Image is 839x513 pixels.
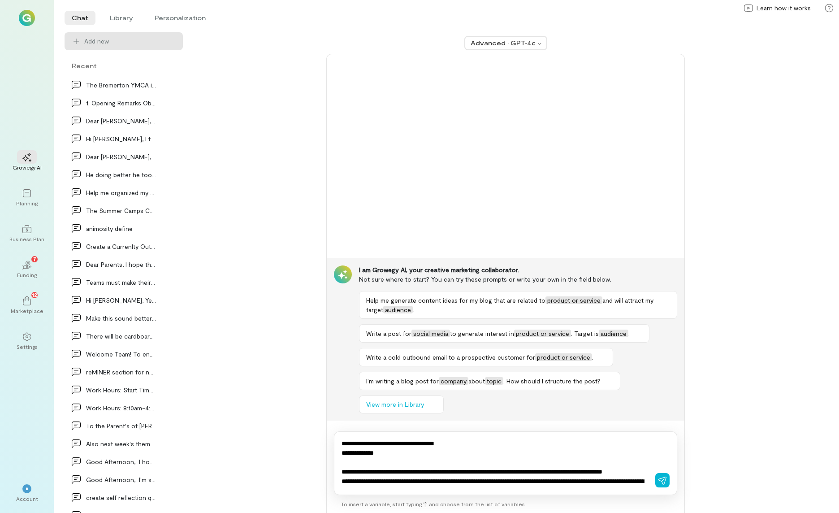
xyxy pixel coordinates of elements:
[86,296,156,305] div: Hi [PERSON_NAME], Yes, you are correct. When I pull spec…
[86,331,156,341] div: There will be cardboard boomerangs ready that the…
[545,296,602,304] span: product or service
[32,291,37,299] span: 12
[86,188,156,197] div: Help me organized my thoughts of how to communica…
[485,377,503,385] span: topic
[65,61,183,70] div: Recent
[383,306,413,313] span: audience
[413,306,414,313] span: .
[86,421,156,430] div: To the Parent's of [PERSON_NAME]: We are pleas…
[86,170,156,179] div: He doing better he took a very long nap and think…
[86,116,156,126] div: Dear [PERSON_NAME], I hope this message finds yo…
[11,253,43,286] a: Funding
[16,495,38,502] div: Account
[334,495,677,513] div: To insert a variable, start typing ‘[’ and choose from the list of variables
[11,325,43,357] a: Settings
[86,152,156,161] div: Dear [PERSON_NAME], I wanted to follow up on our…
[86,475,156,484] div: Good Afternoon, I'm sorry for not getting back…
[366,377,439,385] span: I’m writing a blog post for
[359,274,677,284] div: Not sure where to start? You can try these prompts or write your own in the field below.
[599,330,628,337] span: audience
[366,296,545,304] span: Help me generate content ideas for my blog that are related to
[86,80,156,90] div: The Bremerton YMCA is proud to join the Bremerton…
[359,348,613,366] button: Write a cold outbound email to a prospective customer forproduct or service.
[147,11,213,25] li: Personalization
[11,182,43,214] a: Planning
[86,403,156,413] div: Work Hours: 8:10am-4:35pm with a 30-minute…
[468,377,485,385] span: about
[359,265,677,274] div: I am Growegy AI, your creative marketing collaborator.
[86,493,156,502] div: create self reflection questions for CIT's that a…
[571,330,599,337] span: . Target is
[86,367,156,377] div: reMINER section for newsletter for camp staff li…
[86,439,156,448] div: Also next week's theme is Amazing race! So fin…
[757,4,811,13] span: Learn how it works
[11,307,43,314] div: Marketplace
[366,400,424,409] span: View more in Library
[11,146,43,178] a: Growegy AI
[359,291,677,319] button: Help me generate content ideas for my blog that are related toproduct or serviceand will attract ...
[11,477,43,509] div: *Account
[503,377,601,385] span: . How should I structure the post?
[86,206,156,215] div: The Summer Camps Coordinator is responsible to do…
[450,330,514,337] span: to generate interest in
[86,278,156,287] div: Teams must make their way to the welcome center a…
[86,349,156,359] div: Welcome Team! To ensure a successful and enjoyabl…
[86,224,156,233] div: animosity define
[359,324,649,343] button: Write a post forsocial mediato generate interest inproduct or service. Target isaudience.
[535,353,592,361] span: product or service
[84,37,109,46] span: Add new
[16,200,38,207] div: Planning
[17,271,37,278] div: Funding
[628,330,630,337] span: .
[17,343,38,350] div: Settings
[86,457,156,466] div: Good Afternoon, I hope you are doing well. I wa…
[471,39,535,48] div: Advanced · GPT‑4o
[33,255,36,263] span: 7
[86,242,156,251] div: Create a Currenlty Out of the office message for…
[359,372,620,390] button: I’m writing a blog post forcompanyabouttopic. How should I structure the post?
[86,385,156,395] div: Work Hours: Start Time: 8:10 AM End Time: 4:35 P…
[86,98,156,108] div: 1. Opening Remarks Objective: Discuss recent cam…
[11,217,43,250] a: Business Plan
[359,396,444,413] button: View more in Library
[86,260,156,269] div: Dear Parents, I hope this message finds you well.…
[411,330,450,337] span: social media
[11,289,43,322] a: Marketplace
[592,353,593,361] span: .
[86,313,156,323] div: Make this sound better I also have a question:…
[366,330,411,337] span: Write a post for
[9,235,44,243] div: Business Plan
[514,330,571,337] span: product or service
[366,353,535,361] span: Write a cold outbound email to a prospective customer for
[439,377,468,385] span: company
[103,11,140,25] li: Library
[13,164,42,171] div: Growegy AI
[65,11,95,25] li: Chat
[86,134,156,143] div: Hi [PERSON_NAME], I tried calling but couldn't get throu…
